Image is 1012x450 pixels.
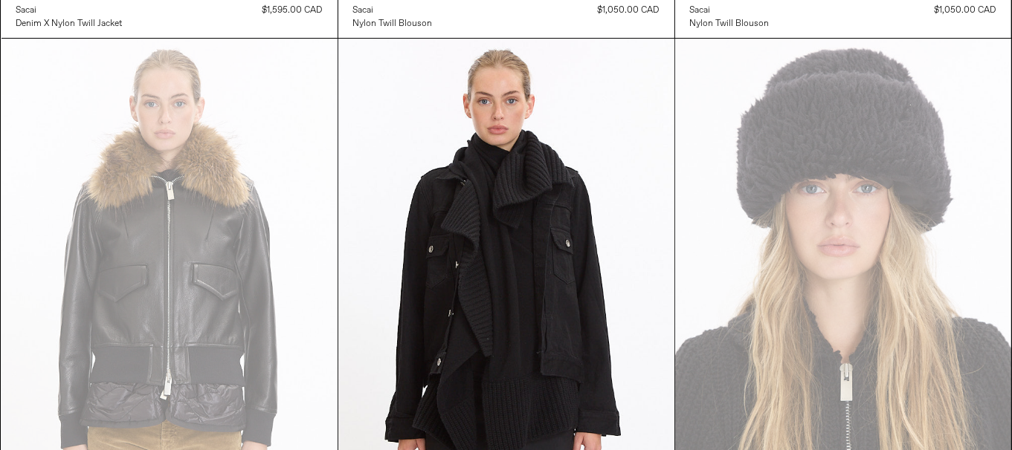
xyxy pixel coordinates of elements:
a: Sacai [353,4,433,17]
a: Nylon Twill Blouson [353,17,433,30]
div: $1,595.00 CAD [262,4,323,17]
div: $1,050.00 CAD [598,4,660,17]
a: Nylon Twill Blouson [690,17,770,30]
div: Sacai [16,4,37,17]
div: Sacai [353,4,374,17]
div: $1,050.00 CAD [935,4,996,17]
div: Nylon Twill Blouson [353,18,433,30]
div: Denim x Nylon Twill Jacket [16,18,123,30]
a: Sacai [16,4,123,17]
a: Denim x Nylon Twill Jacket [16,17,123,30]
div: Nylon Twill Blouson [690,18,770,30]
a: Sacai [690,4,770,17]
div: Sacai [690,4,711,17]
